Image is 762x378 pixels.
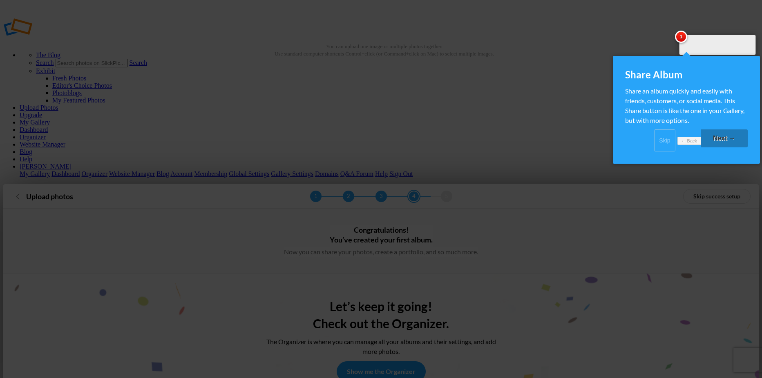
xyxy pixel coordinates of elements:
[625,68,748,81] div: Share Album
[701,129,748,147] a: Next →
[625,86,748,125] div: Share an album quickly and easily with friends, customers, or social media. This Share button is ...
[677,137,701,145] a: ← Back
[675,31,687,43] span: 1
[654,129,675,151] a: Skip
